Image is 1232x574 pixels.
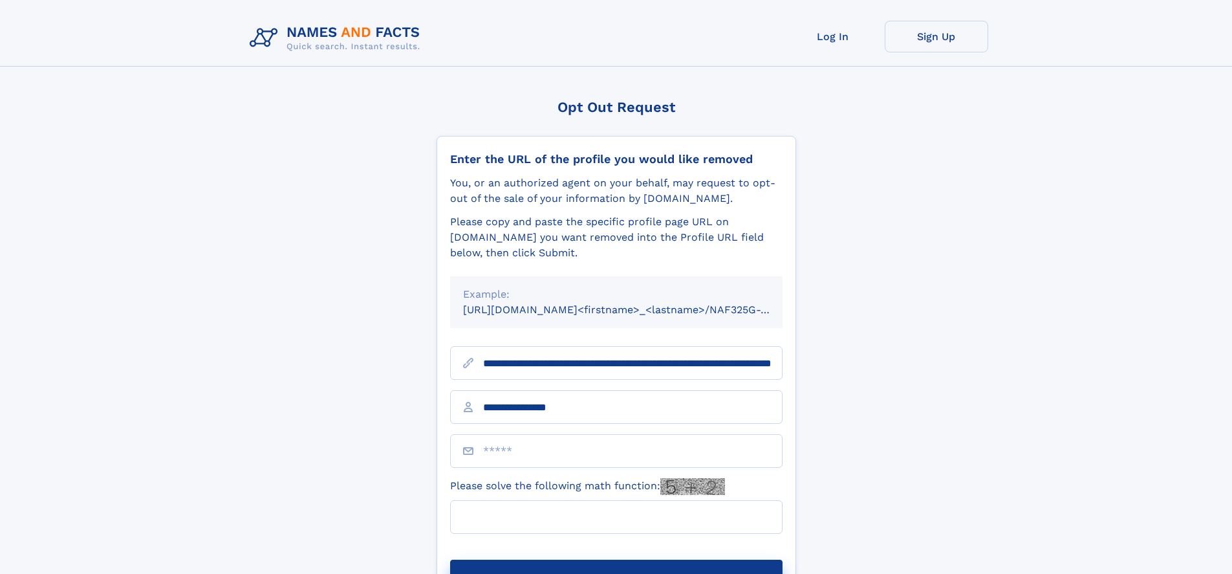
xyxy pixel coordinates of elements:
a: Log In [781,21,885,52]
small: [URL][DOMAIN_NAME]<firstname>_<lastname>/NAF325G-xxxxxxxx [463,304,807,316]
div: Please copy and paste the specific profile page URL on [DOMAIN_NAME] you want removed into the Pr... [450,214,783,261]
div: Example: [463,287,770,302]
div: Enter the URL of the profile you would like removed [450,152,783,166]
a: Sign Up [885,21,988,52]
div: Opt Out Request [437,99,796,115]
img: Logo Names and Facts [244,21,431,56]
label: Please solve the following math function: [450,478,725,495]
div: You, or an authorized agent on your behalf, may request to opt-out of the sale of your informatio... [450,175,783,206]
